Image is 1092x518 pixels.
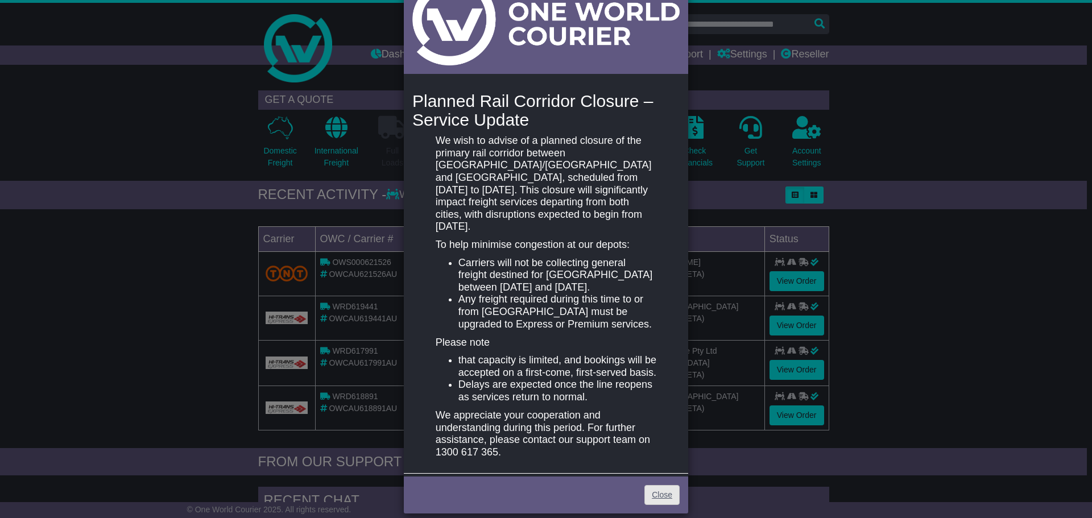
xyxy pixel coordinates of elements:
[458,379,656,403] li: Delays are expected once the line reopens as services return to normal.
[436,135,656,233] p: We wish to advise of a planned closure of the primary rail corridor between [GEOGRAPHIC_DATA]/[GE...
[458,257,656,294] li: Carriers will not be collecting general freight destined for [GEOGRAPHIC_DATA] between [DATE] and...
[436,409,656,458] p: We appreciate your cooperation and understanding during this period. For further assistance, plea...
[458,293,656,330] li: Any freight required during this time to or from [GEOGRAPHIC_DATA] must be upgraded to Express or...
[458,354,656,379] li: that capacity is limited, and bookings will be accepted on a first-come, first-served basis.
[644,485,680,505] a: Close
[436,337,656,349] p: Please note
[412,92,680,129] h4: Planned Rail Corridor Closure – Service Update
[436,239,656,251] p: To help minimise congestion at our depots:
